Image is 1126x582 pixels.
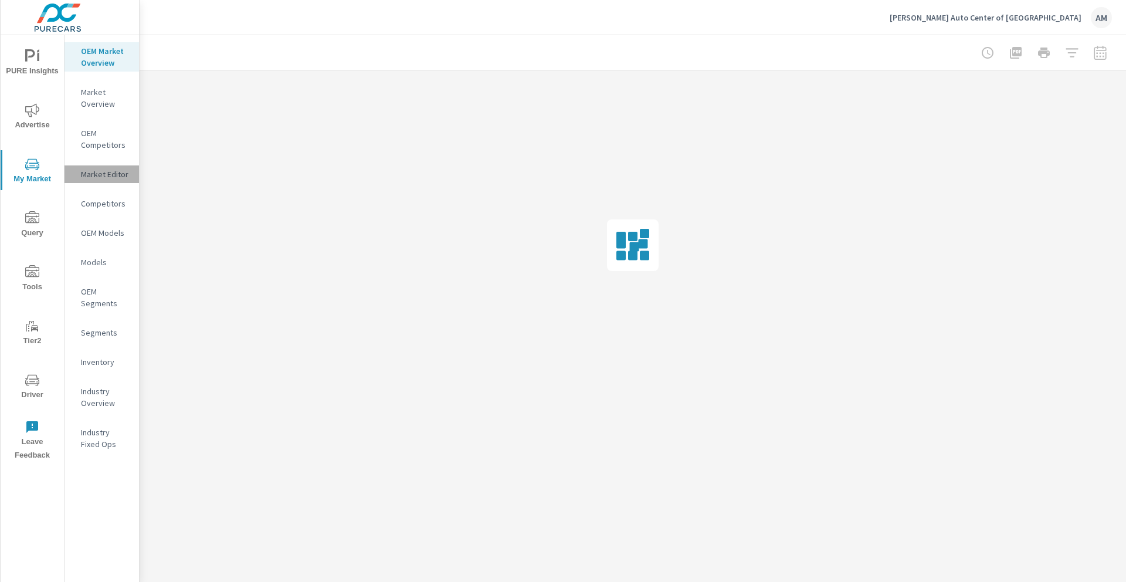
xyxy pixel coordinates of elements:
[65,42,139,72] div: OEM Market Overview
[65,165,139,183] div: Market Editor
[65,353,139,371] div: Inventory
[81,327,130,339] p: Segments
[65,83,139,113] div: Market Overview
[4,49,60,78] span: PURE Insights
[65,283,139,312] div: OEM Segments
[81,227,130,239] p: OEM Models
[4,157,60,186] span: My Market
[81,356,130,368] p: Inventory
[65,253,139,271] div: Models
[81,427,130,450] p: Industry Fixed Ops
[65,124,139,154] div: OEM Competitors
[65,424,139,453] div: Industry Fixed Ops
[81,256,130,268] p: Models
[4,211,60,240] span: Query
[81,45,130,69] p: OEM Market Overview
[81,86,130,110] p: Market Overview
[65,383,139,412] div: Industry Overview
[65,224,139,242] div: OEM Models
[890,12,1081,23] p: [PERSON_NAME] Auto Center of [GEOGRAPHIC_DATA]
[81,168,130,180] p: Market Editor
[65,324,139,341] div: Segments
[4,373,60,402] span: Driver
[4,265,60,294] span: Tools
[65,195,139,212] div: Competitors
[81,385,130,409] p: Industry Overview
[4,103,60,132] span: Advertise
[81,127,130,151] p: OEM Competitors
[4,420,60,462] span: Leave Feedback
[1,35,64,467] div: nav menu
[81,286,130,309] p: OEM Segments
[81,198,130,209] p: Competitors
[4,319,60,348] span: Tier2
[1091,7,1112,28] div: AM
